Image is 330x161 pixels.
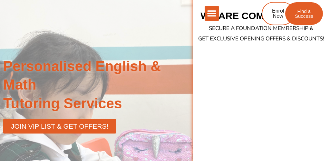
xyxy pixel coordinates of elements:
span: GET EXCLUSIVE OPENING OFFERS & DISCOUNTS! [198,35,324,42]
span: JOIN VIP LIST & GET OFFERS! [11,123,108,130]
span: Enrol Now [272,8,284,19]
div: Menu Toggle [205,6,219,21]
h2: Personalised English & Math [3,57,189,113]
span: Find a Success [295,9,313,18]
a: Enrol Now [262,2,294,25]
div: Tutoring Services [3,94,189,113]
a: Find a Success [285,2,323,25]
a: JOIN VIP LIST & GET OFFERS! [3,119,116,134]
